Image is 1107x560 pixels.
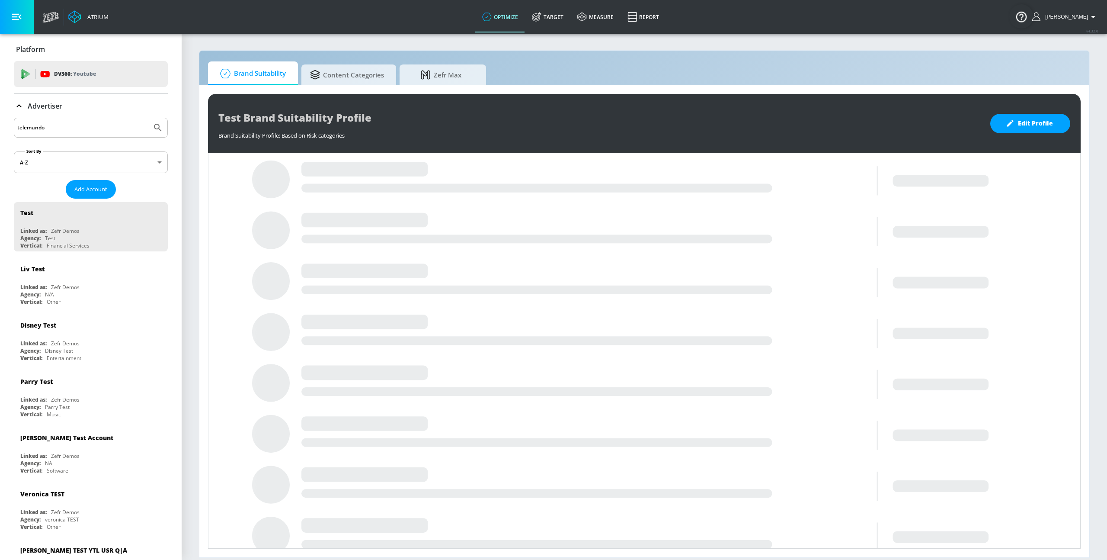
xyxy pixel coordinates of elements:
[45,235,55,242] div: Test
[14,315,168,364] div: Disney TestLinked as:Zefr DemosAgency:Disney TestVertical:Entertainment
[16,45,45,54] p: Platform
[1009,4,1033,29] button: Open Resource Center
[84,13,109,21] div: Atrium
[20,354,42,362] div: Vertical:
[20,516,41,523] div: Agency:
[73,69,96,78] p: Youtube
[990,114,1070,133] button: Edit Profile
[14,371,168,420] div: Parry TestLinked as:Zefr DemosAgency:Parry TestVertical:Music
[14,151,168,173] div: A-Z
[20,347,41,354] div: Agency:
[45,347,73,354] div: Disney Test
[310,64,384,85] span: Content Categories
[45,291,54,298] div: N/A
[20,235,41,242] div: Agency:
[20,509,47,516] div: Linked as:
[51,509,80,516] div: Zefr Demos
[51,396,80,403] div: Zefr Demos
[47,298,61,306] div: Other
[408,64,474,85] span: Zefr Max
[20,490,64,498] div: Veronica TEST
[148,118,167,137] button: Submit Search
[74,184,107,194] span: Add Account
[14,202,168,251] div: TestLinked as:Zefr DemosAgency:TestVertical:Financial Services
[51,283,80,291] div: Zefr Demos
[17,122,148,133] input: Search by name
[20,411,42,418] div: Vertical:
[28,101,62,111] p: Advertiser
[20,403,41,411] div: Agency:
[20,340,47,347] div: Linked as:
[20,209,33,217] div: Test
[20,291,41,298] div: Agency:
[51,227,80,235] div: Zefr Demos
[47,523,61,531] div: Other
[1042,14,1088,20] span: login as: guillermo.cabrera@zefr.com
[14,37,168,61] div: Platform
[20,396,47,403] div: Linked as:
[20,265,45,273] div: Liv Test
[47,242,90,249] div: Financial Services
[217,63,286,84] span: Brand Suitability
[570,1,621,32] a: measure
[20,460,41,467] div: Agency:
[621,1,666,32] a: Report
[14,427,168,476] div: [PERSON_NAME] Test AccountLinked as:Zefr DemosAgency:NAVertical:Software
[20,242,42,249] div: Vertical:
[1008,118,1053,129] span: Edit Profile
[20,546,127,554] div: [PERSON_NAME] TEST YTL USR Q|A
[20,377,53,386] div: Parry Test
[47,467,68,474] div: Software
[47,411,61,418] div: Music
[14,61,168,87] div: DV360: Youtube
[218,127,982,139] div: Brand Suitability Profile: Based on Risk categories
[25,148,43,154] label: Sort By
[1032,12,1098,22] button: [PERSON_NAME]
[1086,29,1098,33] span: v 4.32.0
[45,403,70,411] div: Parry Test
[20,523,42,531] div: Vertical:
[20,452,47,460] div: Linked as:
[47,354,81,362] div: Entertainment
[66,180,116,199] button: Add Account
[45,460,52,467] div: NA
[525,1,570,32] a: Target
[51,452,80,460] div: Zefr Demos
[20,298,42,306] div: Vertical:
[14,258,168,308] div: Liv TestLinked as:Zefr DemosAgency:N/AVertical:Other
[51,340,80,347] div: Zefr Demos
[20,321,56,329] div: Disney Test
[68,10,109,23] a: Atrium
[45,516,79,523] div: veronica TEST
[54,69,96,79] p: DV360:
[14,483,168,533] div: Veronica TESTLinked as:Zefr DemosAgency:veronica TESTVertical:Other
[20,227,47,235] div: Linked as:
[20,283,47,291] div: Linked as:
[20,467,42,474] div: Vertical:
[14,94,168,118] div: Advertiser
[20,434,113,442] div: [PERSON_NAME] Test Account
[475,1,525,32] a: optimize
